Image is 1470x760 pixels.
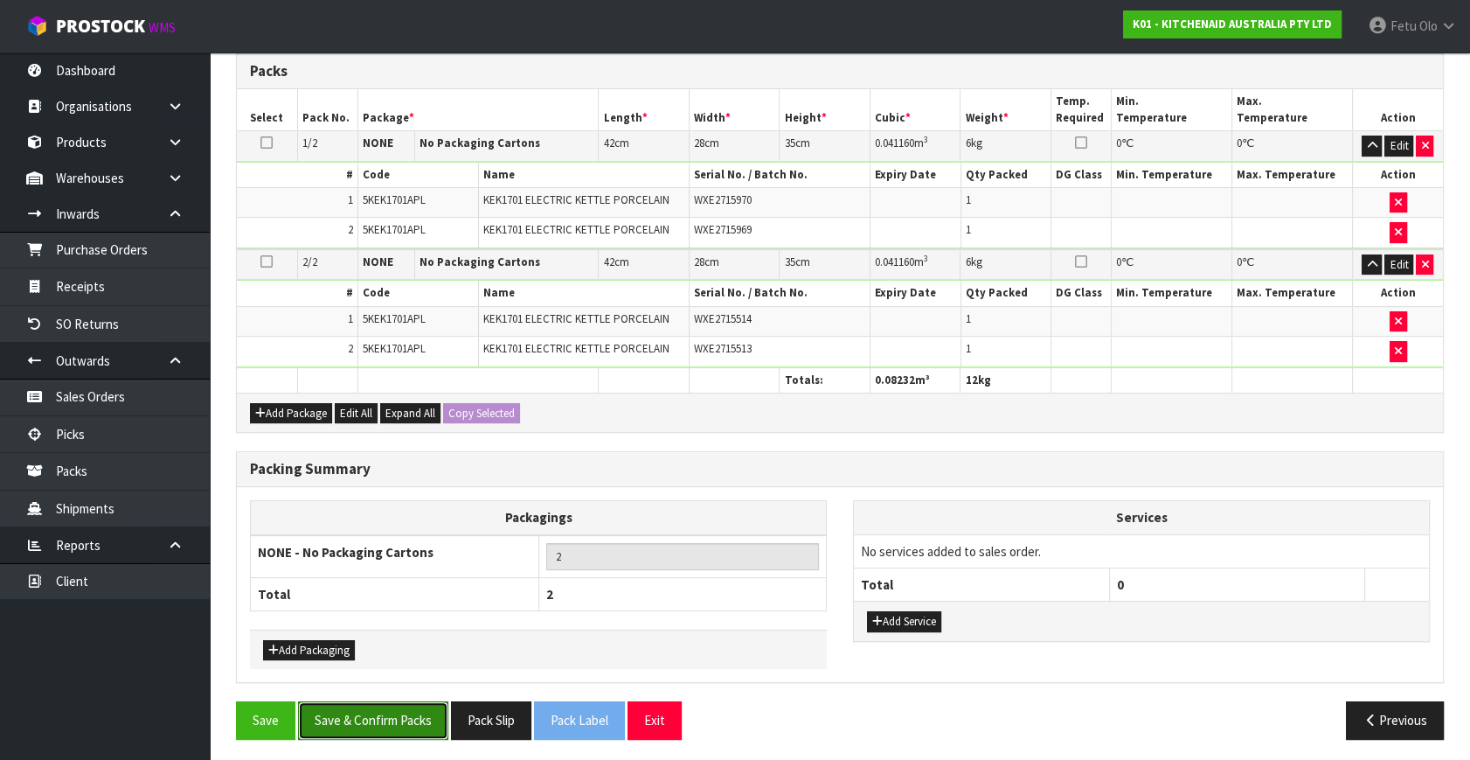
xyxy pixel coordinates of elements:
th: Max. Temperature [1232,163,1353,188]
span: 2 [348,222,353,237]
button: Exit [628,701,682,739]
span: 0 [1116,254,1121,269]
button: Expand All [380,403,440,424]
th: Temp. Required [1050,89,1111,130]
th: Total [251,577,539,610]
button: Previous [1346,701,1444,739]
strong: K01 - KITCHENAID AUSTRALIA PTY LTD [1133,17,1332,31]
span: 1/2 [302,136,317,150]
button: Pack Slip [451,701,531,739]
sup: 3 [924,134,928,145]
th: Action [1353,163,1444,188]
strong: NONE [363,136,393,150]
span: WXE2715969 [694,222,752,237]
a: K01 - KITCHENAID AUSTRALIA PTY LTD [1123,10,1342,38]
span: 1 [966,311,971,326]
span: 35 [784,136,794,150]
button: Edit [1384,136,1413,157]
th: Width [689,89,780,130]
span: 5KEK1701APL [363,311,426,326]
span: 42 [603,254,614,269]
span: 5KEK1701APL [363,192,426,207]
span: 2/2 [302,254,317,269]
span: 2 [348,341,353,356]
th: Min. Temperature [1112,163,1232,188]
th: DG Class [1051,281,1112,306]
span: 1 [966,192,971,207]
span: Olo [1419,17,1438,34]
strong: No Packaging Cartons [420,254,540,269]
td: ℃ [1231,131,1352,162]
th: Name [478,163,690,188]
th: Serial No. / Batch No. [690,163,870,188]
span: 1 [966,341,971,356]
th: Code [357,163,478,188]
span: 2 [546,586,553,603]
h3: Packs [250,63,1430,80]
th: Pack No. [297,89,357,130]
td: kg [960,249,1051,280]
th: DG Class [1051,163,1112,188]
td: kg [960,131,1051,162]
td: ℃ [1231,249,1352,280]
span: 28 [694,254,704,269]
button: Add Service [867,611,941,632]
span: 28 [694,136,704,150]
span: KEK1701 ELECTRIC KETTLE PORCELAIN [483,311,669,326]
th: Action [1353,281,1444,306]
span: 0 [1117,576,1124,593]
span: 0 [1116,136,1121,150]
th: Totals: [780,367,870,393]
span: 6 [965,254,970,269]
th: Min. Temperature [1111,89,1231,130]
span: Expand All [385,406,435,421]
span: 0 [1237,136,1242,150]
td: cm [599,249,690,280]
span: 0.08232 [875,373,915,387]
span: WXE2715514 [694,311,752,326]
th: Cubic [870,89,960,130]
th: Packagings [251,501,827,535]
th: Expiry Date [870,163,961,188]
span: KEK1701 ELECTRIC KETTLE PORCELAIN [483,341,669,356]
th: Services [854,501,1429,534]
td: m [870,249,960,280]
button: Edit All [335,403,378,424]
td: cm [599,131,690,162]
th: Select [237,89,297,130]
span: 1 [966,222,971,237]
th: Expiry Date [870,281,961,306]
th: Code [357,281,478,306]
th: m³ [870,367,960,393]
span: ProStock [56,15,145,38]
button: Copy Selected [443,403,520,424]
span: Fetu [1390,17,1417,34]
td: ℃ [1111,131,1231,162]
span: 1 [348,311,353,326]
th: Height [780,89,870,130]
span: 1 [348,192,353,207]
span: 5KEK1701APL [363,341,426,356]
th: Weight [960,89,1051,130]
sup: 3 [924,253,928,264]
span: 0.041160 [875,254,914,269]
td: cm [689,131,780,162]
th: Qty Packed [960,281,1051,306]
span: KEK1701 ELECTRIC KETTLE PORCELAIN [483,192,669,207]
small: WMS [149,19,176,36]
strong: NONE [363,254,393,269]
button: Pack Label [534,701,625,739]
span: WXE2715513 [694,341,752,356]
strong: NONE - No Packaging Cartons [258,544,433,561]
td: cm [780,131,870,162]
th: Total [854,568,1109,601]
td: m [870,131,960,162]
th: Action [1352,89,1443,130]
th: Max. Temperature [1232,281,1353,306]
td: No services added to sales order. [854,534,1429,568]
td: cm [689,249,780,280]
span: 6 [965,136,970,150]
strong: No Packaging Cartons [420,136,540,150]
h3: Packing Summary [250,461,1430,478]
th: Length [599,89,690,130]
